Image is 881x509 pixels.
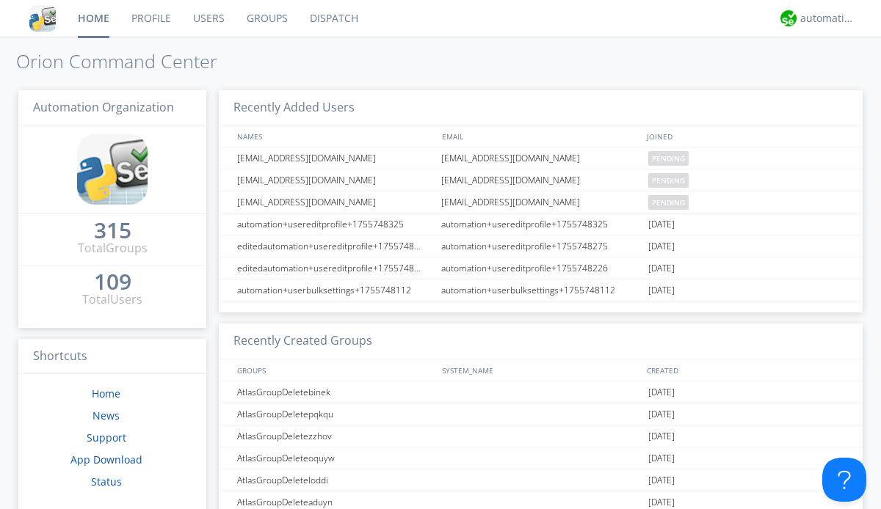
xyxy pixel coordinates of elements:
div: automation+usereditprofile+1755748275 [438,235,645,257]
div: automation+usereditprofile+1755748325 [233,213,437,235]
div: [EMAIL_ADDRESS][DOMAIN_NAME] [438,169,645,191]
a: editedautomation+usereditprofile+1755748275automation+usereditprofile+1755748275[DATE] [219,235,863,257]
a: [EMAIL_ADDRESS][DOMAIN_NAME][EMAIL_ADDRESS][DOMAIN_NAME]pending [219,169,863,191]
div: NAMES [233,125,435,147]
a: editedautomation+usereditprofile+1755748226automation+usereditprofile+1755748226[DATE] [219,257,863,279]
div: AtlasGroupDeleteoquyw [233,447,437,469]
a: [EMAIL_ADDRESS][DOMAIN_NAME][EMAIL_ADDRESS][DOMAIN_NAME]pending [219,191,863,213]
a: App Download [70,453,142,466]
div: editedautomation+usereditprofile+1755748275 [233,235,437,257]
span: [DATE] [648,213,675,235]
div: CREATED [643,359,849,381]
div: automation+usereditprofile+1755748226 [438,257,645,279]
span: [DATE] [648,381,675,403]
a: 315 [94,223,131,240]
span: Automation Organization [33,99,174,115]
span: pending [648,173,689,188]
a: Home [92,387,120,400]
span: [DATE] [648,403,675,425]
div: automation+atlas [800,11,855,26]
div: AtlasGroupDeleteloddi [233,469,437,491]
div: automation+userbulksettings+1755748112 [438,279,645,301]
a: AtlasGroupDeletezzhov[DATE] [219,425,863,447]
div: EMAIL [438,125,643,147]
div: automation+usereditprofile+1755748325 [438,213,645,235]
div: [EMAIL_ADDRESS][DOMAIN_NAME] [438,147,645,169]
div: AtlasGroupDeletebinek [233,381,437,403]
div: editedautomation+usereditprofile+1755748226 [233,257,437,279]
div: [EMAIL_ADDRESS][DOMAIN_NAME] [233,169,437,191]
span: [DATE] [648,469,675,491]
div: [EMAIL_ADDRESS][DOMAIN_NAME] [438,191,645,213]
a: AtlasGroupDeletepqkqu[DATE] [219,403,863,425]
a: 109 [94,274,131,291]
span: [DATE] [648,279,675,301]
a: News [93,409,120,422]
div: Total Groups [78,240,148,257]
a: Support [87,431,126,444]
div: GROUPS [233,359,435,381]
span: [DATE] [648,257,675,279]
a: automation+usereditprofile+1755748325automation+usereditprofile+1755748325[DATE] [219,213,863,235]
h3: Recently Added Users [219,90,863,126]
img: d2d01cd9b4174d08988066c6d424eccd [780,10,797,26]
a: automation+userbulksettings+1755748112automation+userbulksettings+1755748112[DATE] [219,279,863,301]
span: [DATE] [648,425,675,447]
div: [EMAIL_ADDRESS][DOMAIN_NAME] [233,147,437,169]
div: [EMAIL_ADDRESS][DOMAIN_NAME] [233,191,437,213]
div: 315 [94,223,131,238]
a: [EMAIL_ADDRESS][DOMAIN_NAME][EMAIL_ADDRESS][DOMAIN_NAME]pending [219,147,863,169]
div: Total Users [82,291,142,308]
span: pending [648,151,689,166]
a: Status [91,475,122,488]
span: [DATE] [648,447,675,469]
span: [DATE] [648,235,675,257]
div: 109 [94,274,131,289]
div: automation+userbulksettings+1755748112 [233,279,437,301]
h3: Shortcuts [18,339,206,375]
div: AtlasGroupDeletezzhov [233,425,437,447]
h3: Recently Created Groups [219,323,863,359]
iframe: Toggle Customer Support [822,458,866,502]
div: JOINED [643,125,849,147]
img: cddb5a64eb264b2086981ab96f4c1ba7 [29,5,56,32]
a: AtlasGroupDeleteloddi[DATE] [219,469,863,491]
a: AtlasGroupDeletebinek[DATE] [219,381,863,403]
div: SYSTEM_NAME [438,359,643,381]
a: AtlasGroupDeleteoquyw[DATE] [219,447,863,469]
div: AtlasGroupDeletepqkqu [233,403,437,425]
span: pending [648,195,689,210]
img: cddb5a64eb264b2086981ab96f4c1ba7 [77,134,148,205]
